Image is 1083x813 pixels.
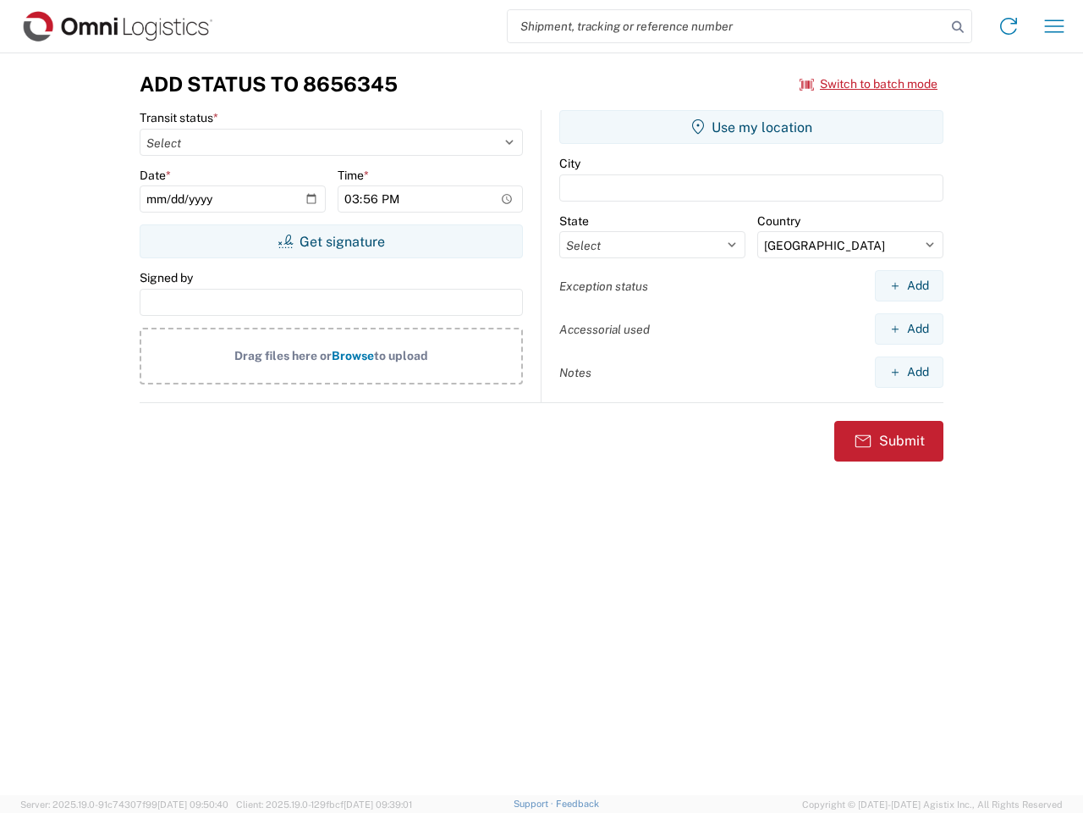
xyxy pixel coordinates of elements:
label: Date [140,168,171,183]
button: Add [875,357,943,388]
span: Server: 2025.19.0-91c74307f99 [20,799,228,810]
button: Add [875,270,943,301]
button: Add [875,313,943,345]
label: Accessorial used [559,322,650,337]
h3: Add Status to 8656345 [140,72,398,97]
button: Submit [834,421,943,462]
a: Support [514,799,556,809]
label: Exception status [559,279,648,294]
span: Copyright © [DATE]-[DATE] Agistix Inc., All Rights Reserved [802,797,1063,812]
label: Country [757,213,800,229]
label: Notes [559,365,591,380]
label: City [559,156,580,171]
label: State [559,213,589,229]
label: Time [338,168,369,183]
span: [DATE] 09:39:01 [344,799,412,810]
a: Feedback [556,799,599,809]
button: Use my location [559,110,943,144]
span: [DATE] 09:50:40 [157,799,228,810]
span: Client: 2025.19.0-129fbcf [236,799,412,810]
span: Browse [332,349,374,362]
label: Signed by [140,270,193,285]
span: to upload [374,349,428,362]
button: Switch to batch mode [800,70,937,98]
label: Transit status [140,110,218,125]
input: Shipment, tracking or reference number [508,10,946,42]
span: Drag files here or [234,349,332,362]
button: Get signature [140,224,523,258]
